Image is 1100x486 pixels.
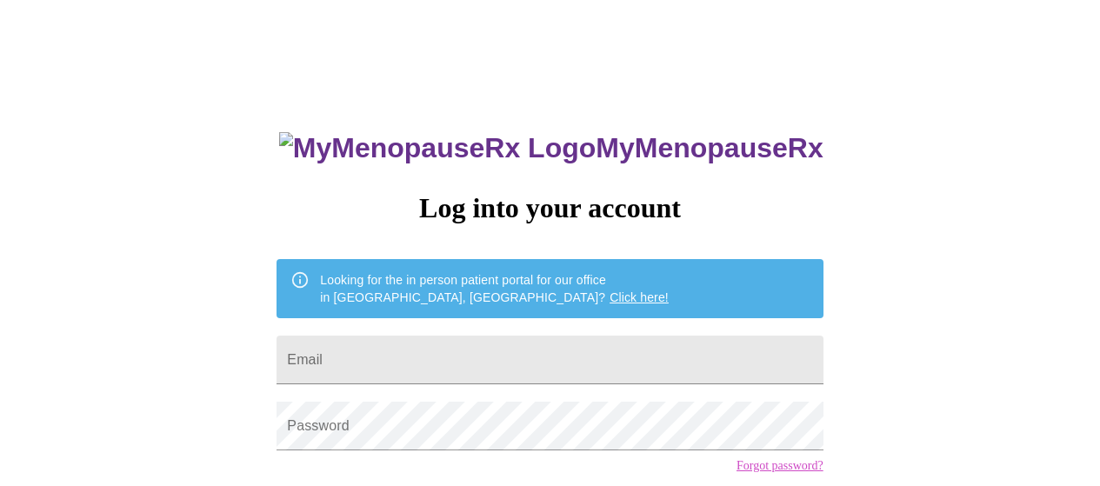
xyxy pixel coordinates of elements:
[279,132,596,164] img: MyMenopauseRx Logo
[320,264,669,313] div: Looking for the in person patient portal for our office in [GEOGRAPHIC_DATA], [GEOGRAPHIC_DATA]?
[737,459,823,473] a: Forgot password?
[610,290,669,304] a: Click here!
[279,132,823,164] h3: MyMenopauseRx
[277,192,823,224] h3: Log into your account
